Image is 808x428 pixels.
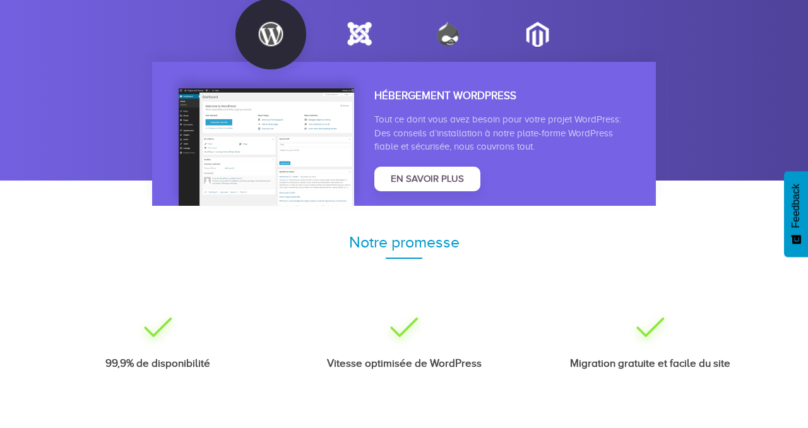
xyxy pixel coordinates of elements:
[44,231,764,254] div: Notre promesse
[258,21,283,47] img: wordpress
[784,171,808,257] button: Feedback - Afficher l’enquête
[57,356,258,371] div: 99,9% de disponibilité
[347,21,372,47] img: joomla
[436,21,461,47] img: drupal
[790,184,802,228] span: Feedback
[304,356,504,371] div: Vitesse optimisée de WordPress
[550,356,751,371] div: Migration gratuite et facile du site
[525,21,550,47] img: magento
